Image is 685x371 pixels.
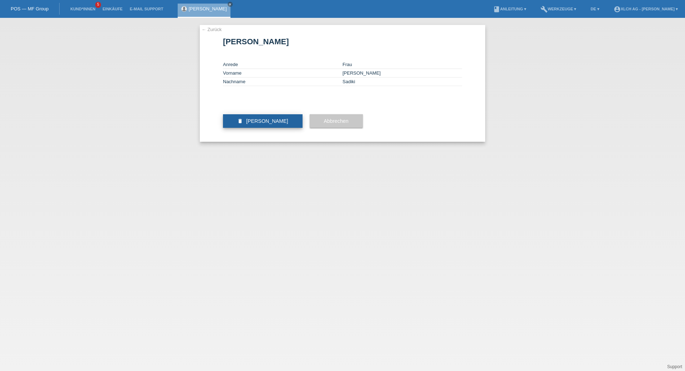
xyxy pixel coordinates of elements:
[537,7,580,11] a: buildWerkzeuge ▾
[493,6,500,13] i: book
[223,77,342,86] td: Nachname
[228,2,233,7] a: close
[489,7,530,11] a: bookAnleitung ▾
[324,118,349,124] span: Abbrechen
[223,114,303,128] button: delete [PERSON_NAME]
[541,6,548,13] i: build
[237,118,243,124] i: delete
[667,364,682,369] a: Support
[342,69,462,77] td: [PERSON_NAME]
[342,60,462,69] td: Frau
[99,7,126,11] a: Einkäufe
[614,6,621,13] i: account_circle
[310,114,363,128] button: Abbrechen
[67,7,99,11] a: Kund*innen
[223,69,342,77] td: Vorname
[223,37,462,46] h1: [PERSON_NAME]
[95,2,101,8] span: 5
[342,77,462,86] td: Sadiki
[246,118,288,124] span: [PERSON_NAME]
[223,60,342,69] td: Anrede
[610,7,681,11] a: account_circleXLCH AG - [PERSON_NAME] ▾
[202,27,222,32] a: ← Zurück
[189,6,227,11] a: [PERSON_NAME]
[126,7,167,11] a: E-Mail Support
[11,6,49,11] a: POS — MF Group
[587,7,603,11] a: DE ▾
[228,2,232,6] i: close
